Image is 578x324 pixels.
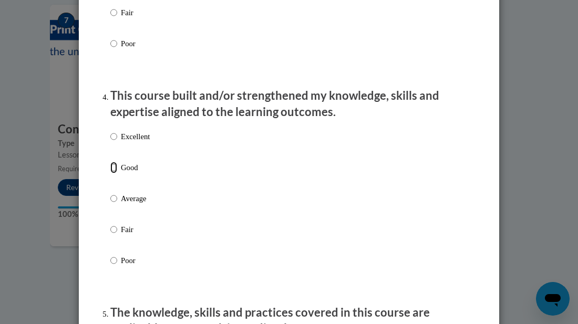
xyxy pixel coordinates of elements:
input: Average [110,193,117,204]
p: Poor [121,38,150,49]
input: Poor [110,255,117,266]
p: Fair [121,224,150,235]
input: Fair [110,7,117,18]
p: Good [121,162,150,173]
p: This course built and/or strengthened my knowledge, skills and expertise aligned to the learning ... [110,88,468,120]
input: Fair [110,224,117,235]
p: Fair [121,7,150,18]
input: Good [110,162,117,173]
p: Average [121,193,150,204]
input: Excellent [110,131,117,142]
input: Poor [110,38,117,49]
p: Poor [121,255,150,266]
p: Excellent [121,131,150,142]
